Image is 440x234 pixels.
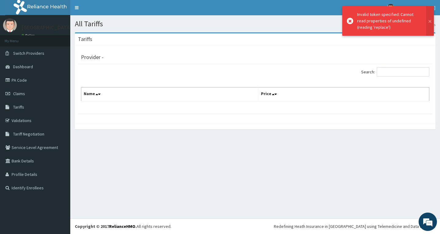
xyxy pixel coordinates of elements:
[13,50,44,56] span: Switch Providers
[258,87,429,102] th: Price
[78,36,92,42] h3: Tariffs
[109,224,135,229] a: RelianceHMO
[75,20,435,28] h1: All Tariffs
[3,18,17,32] img: User Image
[81,87,258,102] th: Name
[13,104,24,110] span: Tariffs
[13,91,25,96] span: Claims
[21,33,36,38] a: Online
[357,11,420,31] div: Invalid token specified: Cannot read properties of undefined (reading 'replace')
[387,4,394,12] img: User Image
[70,218,440,234] footer: All rights reserved.
[377,67,429,76] input: Search:
[13,64,33,69] span: Dashboard
[81,54,104,60] h3: Provider -
[274,223,435,229] div: Redefining Heath Insurance in [GEOGRAPHIC_DATA] using Telemedicine and Data Science!
[361,67,429,76] label: Search:
[13,131,44,137] span: Tariff Negotiation
[21,25,72,30] p: [GEOGRAPHIC_DATA]
[75,224,137,229] strong: Copyright © 2017 .
[398,5,435,10] span: [GEOGRAPHIC_DATA]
